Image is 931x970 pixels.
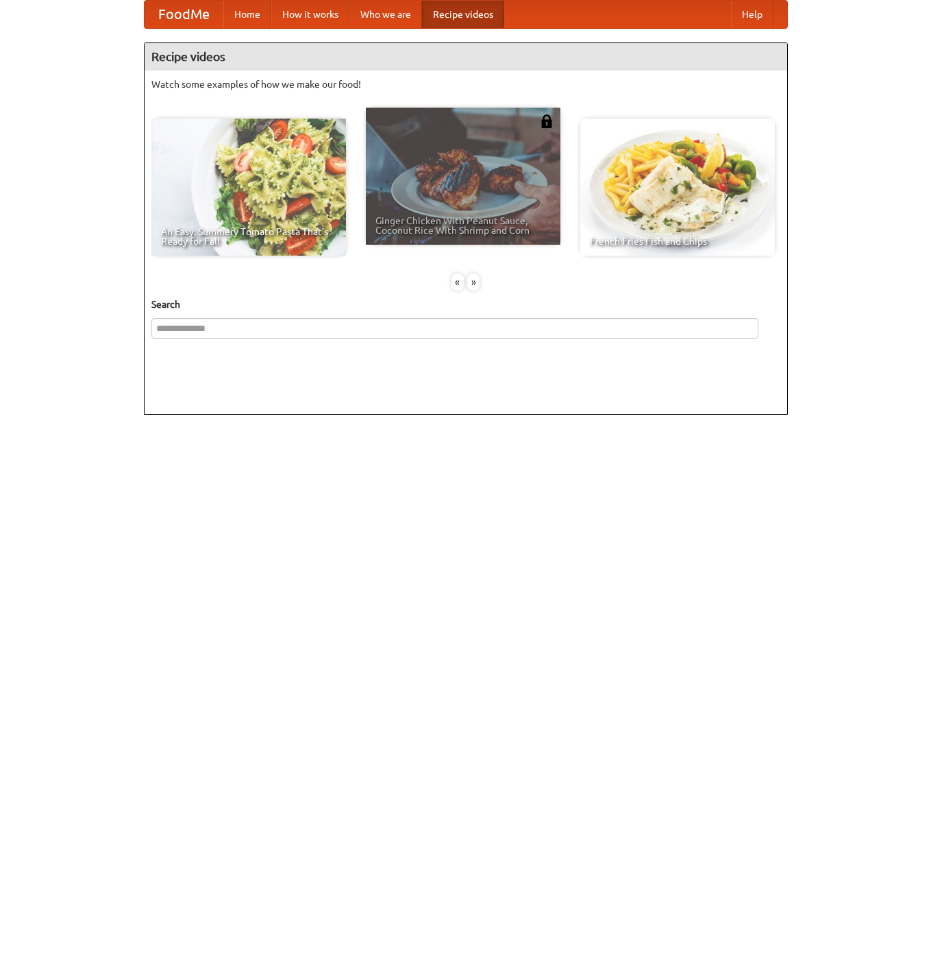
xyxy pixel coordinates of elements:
p: Watch some examples of how we make our food! [151,77,780,91]
span: An Easy, Summery Tomato Pasta That's Ready for Fall [161,227,336,246]
div: » [467,274,480,291]
div: « [451,274,464,291]
span: French Fries Fish and Chips [590,237,765,246]
a: Who we are [349,1,422,28]
a: French Fries Fish and Chips [580,119,775,256]
h4: Recipe videos [145,43,787,71]
a: How it works [271,1,349,28]
a: Recipe videos [422,1,504,28]
h5: Search [151,298,780,311]
a: An Easy, Summery Tomato Pasta That's Ready for Fall [151,119,346,256]
a: Help [731,1,773,28]
a: Home [223,1,271,28]
img: 483408.png [540,114,554,128]
a: FoodMe [145,1,223,28]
